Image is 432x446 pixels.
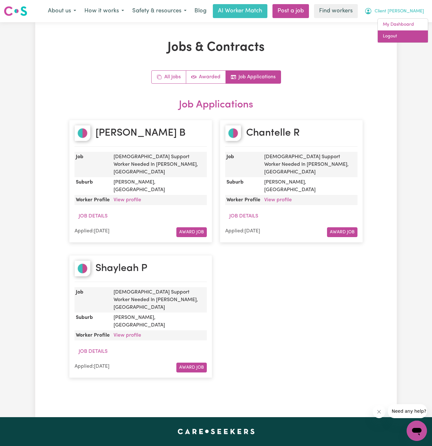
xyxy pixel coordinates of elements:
img: Shayleah [75,261,90,276]
h2: Job Applications [69,99,363,111]
h2: [PERSON_NAME] B [95,127,186,139]
a: Blog [191,4,210,18]
a: Logout [378,30,428,42]
dd: [PERSON_NAME] , [GEOGRAPHIC_DATA] [111,177,207,195]
a: View profile [264,197,292,203]
img: Careseekers logo [4,5,27,17]
span: Client [PERSON_NAME] [375,8,424,15]
a: AI Worker Match [213,4,267,18]
dt: Job [225,152,262,177]
dd: [PERSON_NAME] , [GEOGRAPHIC_DATA] [111,313,207,330]
h2: Shayleah P [95,262,147,275]
dt: Job [75,152,111,177]
button: About us [44,4,80,18]
dt: Worker Profile [75,330,111,340]
iframe: Close message [373,405,385,418]
dd: [DEMOGRAPHIC_DATA] Support Worker Needed In [PERSON_NAME], [GEOGRAPHIC_DATA] [262,152,357,177]
button: How it works [80,4,128,18]
span: Applied: [DATE] [75,364,109,369]
img: Whitney [75,125,90,141]
dd: [DEMOGRAPHIC_DATA] Support Worker Needed In [PERSON_NAME], [GEOGRAPHIC_DATA] [111,152,207,177]
h1: Jobs & Contracts [69,40,363,55]
a: All jobs [152,71,186,83]
div: My Account [377,18,428,43]
h2: Chantelle R [246,127,300,139]
button: Award Job [176,227,207,237]
dd: [PERSON_NAME] , [GEOGRAPHIC_DATA] [262,177,357,195]
a: Careseekers logo [4,4,27,18]
a: Job applications [226,71,281,83]
a: View profile [114,197,141,203]
button: Award Job [327,227,357,237]
button: Job Details [225,210,262,222]
iframe: Button to launch messaging window [407,421,427,441]
a: Active jobs [186,71,226,83]
a: Careseekers home page [178,429,255,434]
button: Job Details [75,210,112,222]
a: Find workers [314,4,358,18]
dt: Suburb [225,177,262,195]
a: View profile [114,333,141,338]
span: Applied: [DATE] [75,229,109,234]
iframe: Message from company [388,404,427,418]
a: Post a job [272,4,309,18]
span: Applied: [DATE] [225,229,260,234]
dt: Worker Profile [225,195,262,205]
img: Chantelle [225,125,241,141]
dd: [DEMOGRAPHIC_DATA] Support Worker Needed In [PERSON_NAME], [GEOGRAPHIC_DATA] [111,287,207,313]
button: Award Job [176,363,207,372]
dt: Suburb [75,177,111,195]
dt: Worker Profile [75,195,111,205]
dt: Job [75,287,111,313]
button: My Account [360,4,428,18]
button: Job Details [75,346,112,358]
dt: Suburb [75,313,111,330]
button: Safety & resources [128,4,191,18]
a: My Dashboard [378,19,428,31]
